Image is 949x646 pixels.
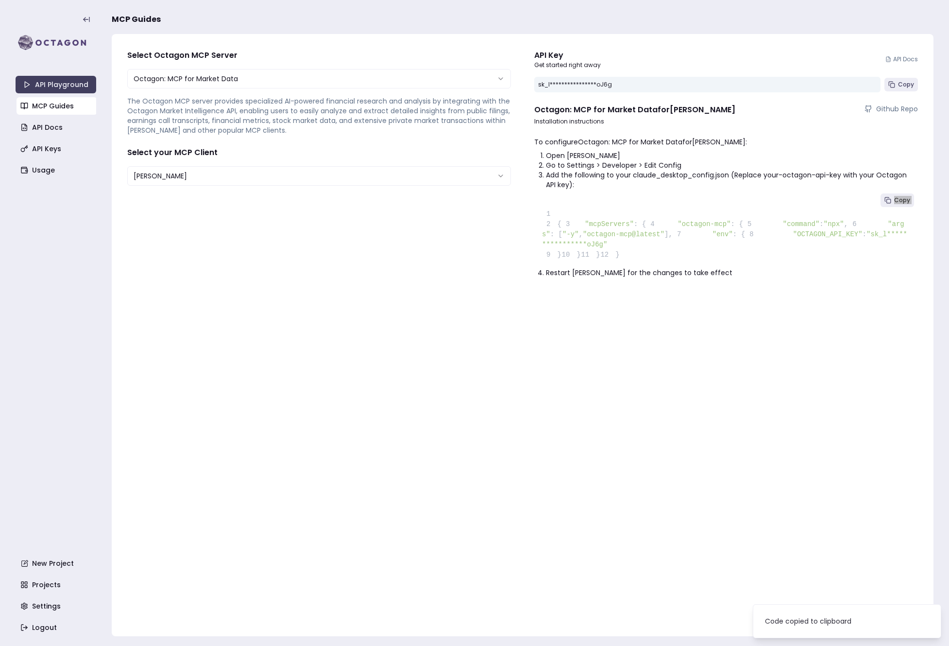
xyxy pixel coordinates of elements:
[863,230,866,238] span: :
[534,50,601,61] div: API Key
[581,250,596,260] span: 11
[546,268,918,278] li: Restart [PERSON_NAME] for the changes to take effect
[731,220,743,228] span: : {
[579,230,583,238] span: ,
[585,220,634,228] span: "mcpServers"
[664,230,673,238] span: ],
[881,193,914,207] button: Copy
[17,140,97,157] a: API Keys
[561,250,577,260] span: 10
[534,61,601,69] p: Get started right away
[765,616,851,626] div: Code copied to clipboard
[819,220,823,228] span: :
[127,96,511,135] p: The Octagon MCP server provides specialized AI-powered financial research and analysis by integra...
[712,230,733,238] span: "env"
[678,220,730,228] span: "octagon-mcp"
[17,555,97,572] a: New Project
[542,219,558,229] span: 2
[542,250,558,260] span: 9
[546,160,918,170] li: Go to Settings > Developer > Edit Config
[600,251,620,259] span: }
[534,104,735,116] h4: Octagon: MCP for Market Data for [PERSON_NAME]
[550,230,562,238] span: : [
[17,119,97,136] a: API Docs
[885,55,918,63] a: API Docs
[824,220,844,228] span: "npx"
[127,147,511,158] h4: Select your MCP Client
[848,219,864,229] span: 6
[17,619,97,636] a: Logout
[16,76,96,93] a: API Playground
[743,219,759,229] span: 5
[894,196,910,204] span: Copy
[17,97,97,115] a: MCP Guides
[876,104,918,114] span: Github Repo
[898,81,914,88] span: Copy
[793,230,863,238] span: "OCTAGON_API_KEY"
[583,230,664,238] span: "octagon-mcp@latest"
[600,250,616,260] span: 12
[16,33,96,52] img: logo-rect-yK7x_WSZ.svg
[783,220,820,228] span: "command"
[634,220,646,228] span: : {
[17,576,97,594] a: Projects
[561,219,577,229] span: 3
[745,229,761,240] span: 8
[561,251,581,259] span: }
[864,104,918,114] a: Github Repo
[17,597,97,615] a: Settings
[673,229,688,240] span: 7
[542,220,561,228] span: {
[562,230,579,238] span: "-y"
[884,78,918,91] button: Copy
[542,251,561,259] span: }
[546,151,918,160] li: Open [PERSON_NAME]
[534,137,918,147] p: To configure Octagon: MCP for Market Data for [PERSON_NAME] :
[112,14,161,25] span: MCP Guides
[534,118,918,125] p: Installation instructions
[733,230,745,238] span: : {
[646,219,661,229] span: 4
[844,220,848,228] span: ,
[17,161,97,179] a: Usage
[127,50,511,61] h4: Select Octagon MCP Server
[546,170,918,190] li: Add the following to your claude_desktop_config.json (Replace your-octagon-api-key with your Octa...
[542,209,558,219] span: 1
[581,251,600,259] span: }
